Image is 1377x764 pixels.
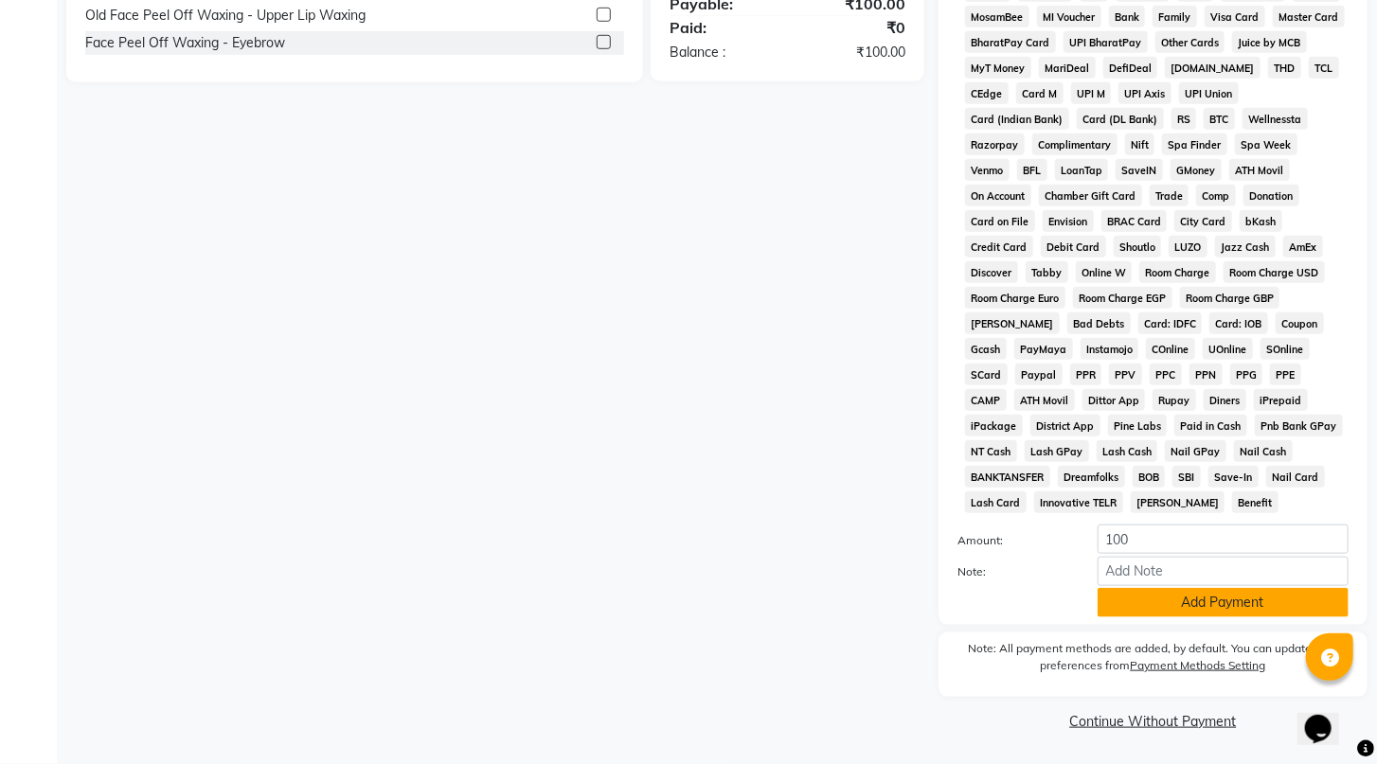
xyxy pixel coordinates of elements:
[1146,338,1195,360] span: COnline
[1114,236,1162,258] span: Shoutlo
[965,57,1031,79] span: MyT Money
[1196,185,1236,206] span: Comp
[787,43,920,62] div: ₹100.00
[1266,466,1325,488] span: Nail Card
[655,43,788,62] div: Balance :
[1209,312,1268,334] span: Card: IOB
[1165,57,1261,79] span: [DOMAIN_NAME]
[1204,389,1246,411] span: Diners
[965,6,1029,27] span: MosamBee
[1131,657,1266,674] label: Payment Methods Setting
[1215,236,1276,258] span: Jazz Cash
[965,82,1009,104] span: CEdge
[1234,440,1293,462] span: Nail Cash
[1155,31,1225,53] span: Other Cards
[1030,415,1100,436] span: District App
[1243,108,1308,130] span: Wellnessta
[1071,82,1112,104] span: UPI M
[965,261,1018,283] span: Discover
[1273,6,1345,27] span: Master Card
[1025,440,1089,462] span: Lash GPay
[965,133,1025,155] span: Razorpay
[1070,364,1102,385] span: PPR
[1283,236,1323,258] span: AmEx
[1098,524,1349,554] input: Amount
[1268,57,1301,79] span: THD
[965,185,1031,206] span: On Account
[1016,82,1064,104] span: Card M
[1172,466,1201,488] span: SBI
[957,640,1349,682] label: Note: All payment methods are added, by default. You can update your preferences from
[1032,133,1118,155] span: Complimentary
[1109,364,1142,385] span: PPV
[1098,588,1349,617] button: Add Payment
[942,712,1364,732] a: Continue Without Payment
[1118,82,1171,104] span: UPI Axis
[1254,389,1308,411] span: iPrepaid
[1073,287,1172,309] span: Room Charge EGP
[965,210,1035,232] span: Card on File
[1232,31,1307,53] span: Juice by MCB
[965,491,1027,513] span: Lash Card
[1235,133,1297,155] span: Spa Week
[1077,108,1164,130] span: Card (DL Bank)
[85,33,285,53] div: Face Peel Off Waxing - Eyebrow
[1055,159,1109,181] span: LoanTap
[1255,415,1343,436] span: Pnb Bank GPay
[85,6,366,26] div: Old Face Peel Off Waxing - Upper Lip Waxing
[1034,491,1123,513] span: Innovative TELR
[1309,57,1339,79] span: TCL
[1098,557,1349,586] input: Add Note
[1041,236,1106,258] span: Debit Card
[1133,466,1166,488] span: BOB
[943,532,1083,549] label: Amount:
[1138,312,1203,334] span: Card: IDFC
[965,338,1007,360] span: Gcash
[1270,364,1301,385] span: PPE
[965,415,1023,436] span: iPackage
[1162,133,1227,155] span: Spa Finder
[965,389,1007,411] span: CAMP
[965,312,1060,334] span: [PERSON_NAME]
[1153,389,1196,411] span: Rupay
[965,31,1056,53] span: BharatPay Card
[1109,6,1146,27] span: Bank
[1261,338,1310,360] span: SOnline
[1043,210,1094,232] span: Envision
[1015,364,1063,385] span: Paypal
[1297,688,1358,745] iframe: chat widget
[1014,338,1073,360] span: PayMaya
[1150,364,1182,385] span: PPC
[1081,338,1139,360] span: Instamojo
[1229,159,1290,181] span: ATH Movil
[965,466,1050,488] span: BANKTANSFER
[1224,261,1325,283] span: Room Charge USD
[1097,440,1158,462] span: Lash Cash
[1139,261,1216,283] span: Room Charge
[1208,466,1259,488] span: Save-In
[1108,415,1168,436] span: Pine Labs
[1171,159,1222,181] span: GMoney
[1153,6,1197,27] span: Family
[1039,185,1142,206] span: Chamber Gift Card
[1116,159,1163,181] span: SaveIN
[1058,466,1125,488] span: Dreamfolks
[1203,338,1253,360] span: UOnline
[1037,6,1101,27] span: MI Voucher
[1169,236,1207,258] span: LUZO
[1103,57,1158,79] span: DefiDeal
[1067,312,1131,334] span: Bad Debts
[965,440,1017,462] span: NT Cash
[1026,261,1068,283] span: Tabby
[1205,6,1265,27] span: Visa Card
[1082,389,1146,411] span: Dittor App
[1174,415,1247,436] span: Paid in Cash
[1230,364,1263,385] span: PPG
[655,16,788,39] div: Paid:
[1131,491,1225,513] span: [PERSON_NAME]
[1276,312,1324,334] span: Coupon
[965,159,1010,181] span: Venmo
[1076,261,1133,283] span: Online W
[1204,108,1235,130] span: BTC
[1039,57,1096,79] span: MariDeal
